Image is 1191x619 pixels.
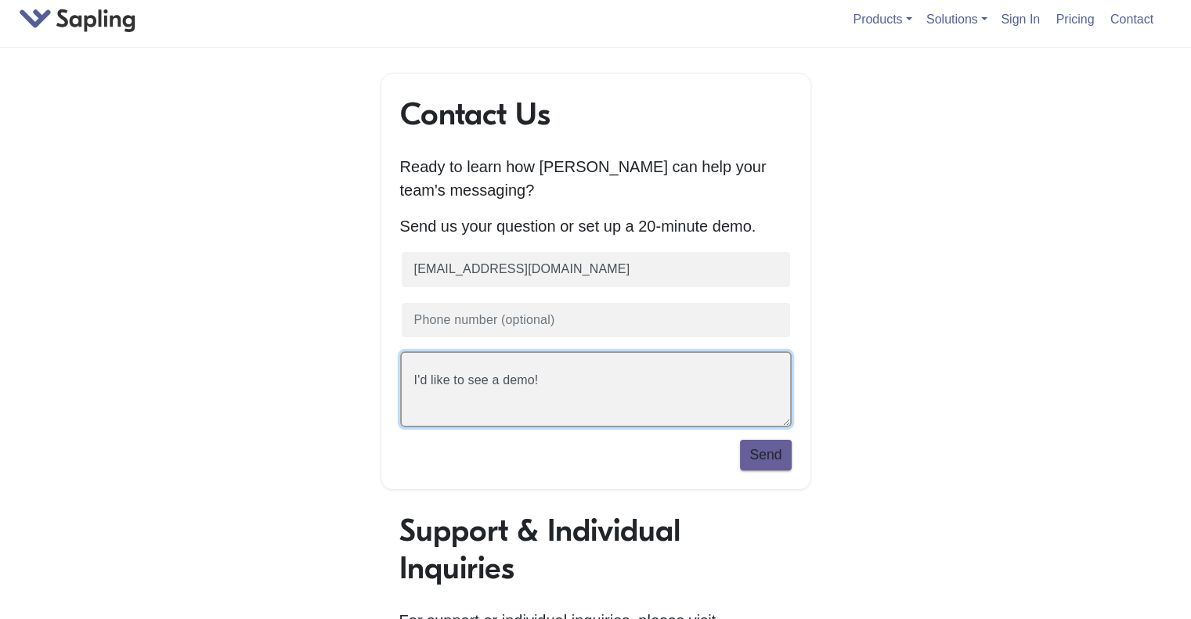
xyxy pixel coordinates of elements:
[400,155,792,202] p: Ready to learn how [PERSON_NAME] can help your team's messaging?
[740,440,791,470] button: Send
[853,13,911,26] a: Products
[400,250,792,289] input: Business email (required)
[400,95,792,133] h1: Contact Us
[1050,6,1101,32] a: Pricing
[994,6,1046,32] a: Sign In
[399,512,792,587] h1: Support & Individual Inquiries
[400,351,792,427] textarea: I'd like to see a demo!
[400,214,792,238] p: Send us your question or set up a 20-minute demo.
[1104,6,1160,32] a: Contact
[926,13,987,26] a: Solutions
[400,301,792,340] input: Phone number (optional)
